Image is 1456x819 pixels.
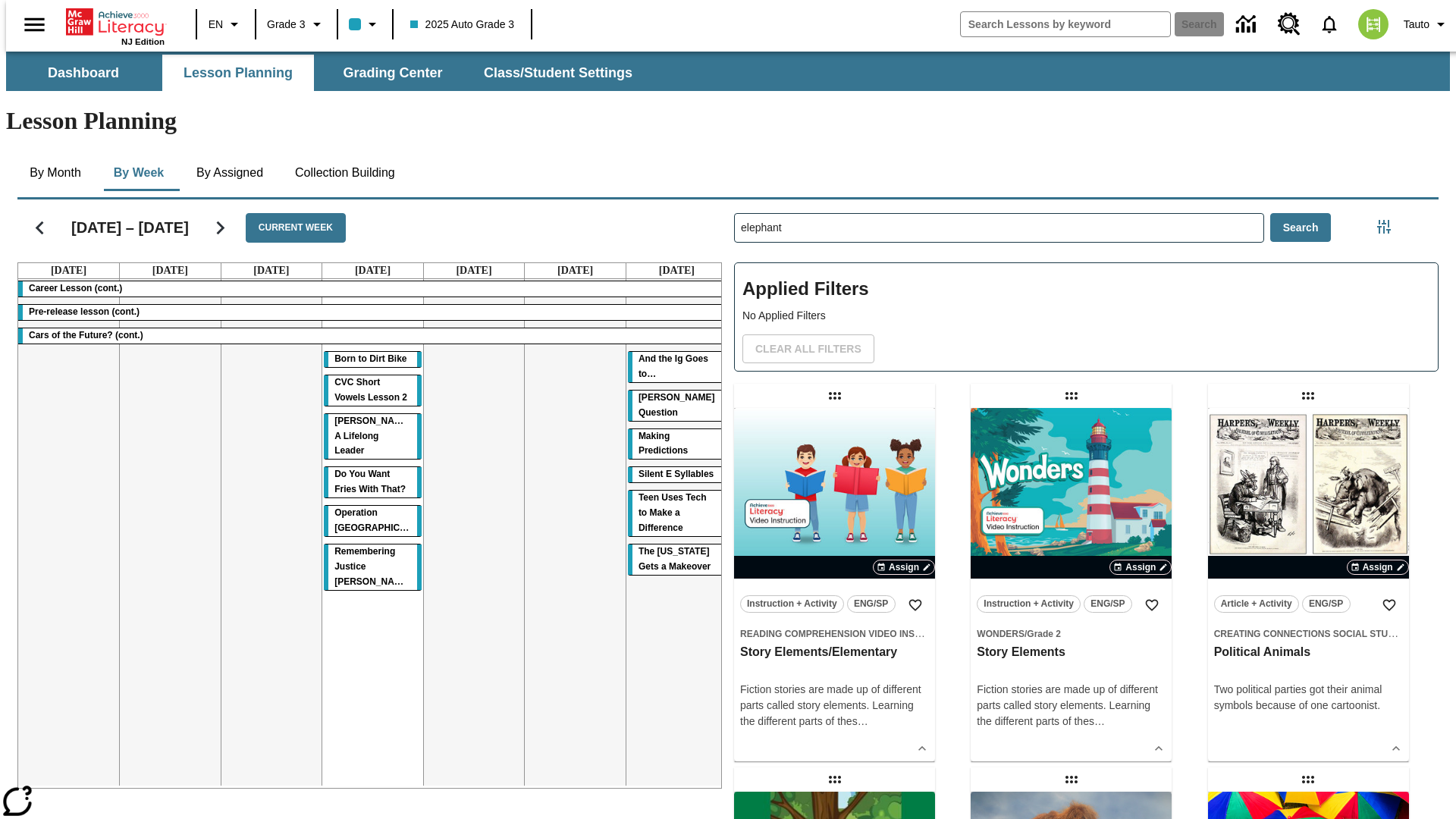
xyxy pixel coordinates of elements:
button: Add to Favorites [1376,591,1403,619]
button: ENG/SP [1302,595,1351,613]
span: The Missouri Gets a Makeover [639,546,711,572]
h2: Applied Filters [742,271,1430,308]
span: ENG/SP [854,596,888,612]
div: Making Predictions [628,429,726,460]
div: Fiction stories are made up of different parts called story elements. Learning the different part... [740,682,929,730]
p: No Applied Filters [742,308,1430,324]
div: lesson details [734,408,935,761]
a: September 19, 2025 [453,263,494,278]
span: Cars of the Future? (cont.) [29,330,143,340]
button: Grade: Grade 3, Select a grade [261,11,332,38]
button: ENG/SP [1084,595,1132,613]
div: Joplin's Question [628,391,726,421]
span: And the Ig Goes to… [639,353,708,379]
div: Draggable lesson: Story Elements/Elementary [823,384,847,408]
a: September 16, 2025 [149,263,191,278]
a: Home [66,7,165,37]
a: September 18, 2025 [352,263,394,278]
span: Wonders [977,629,1025,639]
div: Silent E Syllables [628,467,726,482]
input: search field [961,12,1170,36]
div: And the Ig Goes to… [628,352,726,382]
a: September 17, 2025 [250,263,292,278]
a: Resource Center, Will open in new tab [1269,4,1310,45]
div: Do You Want Fries With That? [324,467,422,497]
button: Assign Choose Dates [1347,560,1409,575]
span: Topic: Reading Comprehension Video Instruction/null [740,626,929,642]
button: Previous [20,209,59,247]
div: SubNavbar [6,55,646,91]
span: Pre-release lesson (cont.) [29,306,140,317]
button: Article + Activity [1214,595,1299,613]
button: Add to Favorites [902,591,929,619]
span: Joplin's Question [639,392,715,418]
div: SubNavbar [6,52,1450,91]
div: Home [66,5,165,46]
div: Fiction stories are made up of different parts called story elements. Learning the different part... [977,682,1166,730]
span: Dashboard [48,64,119,82]
button: By Assigned [184,155,275,191]
span: s [1089,715,1094,727]
div: Operation London Bridge [324,506,422,536]
button: Assign Choose Dates [873,560,935,575]
button: Instruction + Activity [740,595,844,613]
span: Dianne Feinstein: A Lifelong Leader [334,416,414,457]
button: By Month [17,155,93,191]
span: Grade 2 [1027,629,1061,639]
div: The Missouri Gets a Makeover [628,544,726,575]
button: ENG/SP [847,595,896,613]
button: Add to Favorites [1138,591,1166,619]
button: Class color is light blue. Change class color [343,11,388,38]
span: Topic: Creating Connections Social Studies/US History I [1214,626,1403,642]
h1: Lesson Planning [6,107,1450,135]
h3: Political Animals [1214,645,1403,661]
div: lesson details [1208,408,1409,761]
button: Next [201,209,240,247]
span: Silent E Syllables [639,469,714,479]
button: Grading Center [317,55,469,91]
button: Class/Student Settings [472,55,645,91]
span: ENG/SP [1090,596,1125,612]
span: Reading Comprehension Video Instruction [740,629,962,639]
div: Dianne Feinstein: A Lifelong Leader [324,414,422,460]
a: September 20, 2025 [554,263,596,278]
span: Assign [1125,560,1156,574]
span: / [1025,629,1027,639]
span: Instruction + Activity [747,596,837,612]
div: lesson details [971,408,1172,761]
button: Collection Building [283,155,407,191]
button: By Week [101,155,177,191]
button: Open side menu [12,2,57,47]
span: CVC Short Vowels Lesson 2 [334,377,407,403]
span: Topic: Wonders/Grade 2 [977,626,1166,642]
span: Instruction + Activity [984,596,1074,612]
button: Show Details [911,737,934,760]
button: Show Details [1385,737,1407,760]
span: NJ Edition [121,37,165,46]
a: September 15, 2025 [48,263,89,278]
button: Profile/Settings [1398,11,1456,38]
div: Born to Dirt Bike [324,352,422,367]
div: Draggable lesson: Consonant +le Syllables Lesson 3 [1296,767,1320,792]
input: Search Lessons By Keyword [735,214,1263,242]
button: Select a new avatar [1349,5,1398,44]
button: Language: EN, Select a language [202,11,250,38]
button: Lesson Planning [162,55,314,91]
span: Operation London Bridge [334,507,431,533]
div: Remembering Justice O'Connor [324,544,422,590]
span: Grade 3 [267,17,306,33]
span: … [1094,715,1105,727]
h2: [DATE] – [DATE] [71,218,189,237]
span: 2025 Auto Grade 3 [410,17,515,33]
div: CVC Short Vowels Lesson 2 [324,375,422,406]
div: Career Lesson (cont.) [18,281,727,297]
button: Instruction + Activity [977,595,1081,613]
div: Two political parties got their animal symbols because of one cartoonist. [1214,682,1403,714]
span: Assign [1363,560,1393,574]
div: Teen Uses Tech to Make a Difference [628,491,726,536]
span: Class/Student Settings [484,64,632,82]
h3: Story Elements/Elementary [740,645,929,661]
span: Making Predictions [639,431,688,457]
span: s [852,715,858,727]
button: Dashboard [8,55,159,91]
